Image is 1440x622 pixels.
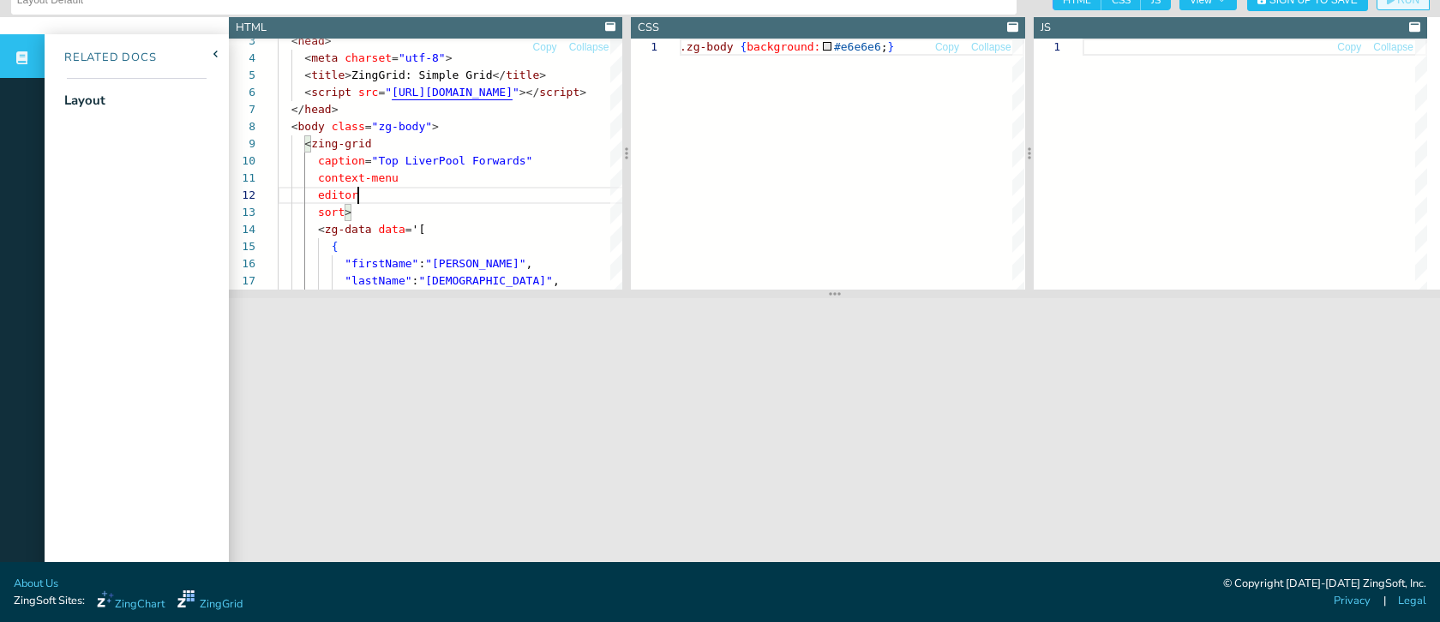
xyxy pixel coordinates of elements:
span: " [385,86,392,99]
div: 14 [229,221,255,238]
span: < [291,120,298,133]
span: ZingGrid: Simple Grid [351,69,492,81]
span: ></ [519,86,539,99]
span: > [345,206,351,218]
span: = [392,51,399,64]
span: = [405,223,412,236]
span: zg-data [325,223,372,236]
span: script [311,86,351,99]
span: .zg-body [680,40,734,53]
span: context-menu [318,171,399,184]
span: </ [492,69,506,81]
span: </ [291,103,305,116]
div: © Copyright [DATE]-[DATE] ZingSoft, Inc. [1223,576,1426,593]
button: Copy [934,39,960,56]
span: #e6e6e6 [834,40,881,53]
span: class [332,120,365,133]
span: = [378,86,385,99]
div: 7 [229,101,255,118]
a: About Us [14,576,58,592]
span: "[PERSON_NAME]" [425,257,525,270]
span: '[ [412,223,426,236]
div: HTML [236,20,267,36]
span: "Top LiverPool Forwards" [372,154,533,167]
span: { [741,40,747,53]
span: background: [747,40,821,53]
div: 6 [229,84,255,101]
span: Collapse [1373,42,1413,52]
span: title [311,69,345,81]
span: [URL][DOMAIN_NAME] [392,86,513,99]
span: = [365,154,372,167]
span: < [304,86,311,99]
span: meta [311,51,338,64]
span: charset [345,51,392,64]
span: } [888,40,895,53]
button: Collapse [970,39,1012,56]
span: "lastName" [345,274,411,287]
a: ZingChart [97,590,165,613]
span: body [297,120,324,133]
span: src [358,86,378,99]
span: = [365,120,372,133]
span: < [304,51,311,64]
div: Related Docs [45,50,157,67]
button: Copy [532,39,558,56]
button: Copy [1336,39,1362,56]
span: > [579,86,586,99]
div: 15 [229,238,255,255]
div: JS [1041,20,1051,36]
div: 17 [229,272,255,290]
span: : [418,257,425,270]
span: > [345,69,351,81]
div: 5 [229,67,255,84]
span: , [526,257,533,270]
span: Collapse [971,42,1011,52]
span: > [432,120,439,133]
span: , [553,274,560,287]
span: "firstName" [345,257,418,270]
a: Privacy [1334,593,1371,609]
span: "utf-8" [399,51,446,64]
iframe: Your browser does not support iframes. [229,298,1440,562]
span: < [304,137,311,150]
span: head [304,103,331,116]
div: 8 [229,118,255,135]
span: Copy [533,42,557,52]
span: Copy [935,42,959,52]
span: "zg-body" [372,120,432,133]
span: { [332,240,339,253]
button: Collapse [568,39,610,56]
span: script [539,86,579,99]
span: < [318,223,325,236]
span: caption [318,154,365,167]
span: ZingSoft Sites: [14,593,85,609]
a: ZingGrid [177,590,243,613]
div: Layout [64,91,105,111]
div: 12 [229,187,255,204]
span: title [506,69,539,81]
span: > [539,69,546,81]
div: 4 [229,50,255,67]
div: 1 [631,39,657,56]
span: > [332,103,339,116]
span: : [412,274,419,287]
div: CSS [638,20,659,36]
span: ; [881,40,888,53]
a: Legal [1398,593,1426,609]
span: "[DEMOGRAPHIC_DATA]" [418,274,553,287]
div: 10 [229,153,255,170]
div: 9 [229,135,255,153]
span: editor [318,188,358,201]
span: zing-grid [311,137,371,150]
span: " [513,86,519,99]
span: Copy [1337,42,1361,52]
div: 13 [229,204,255,221]
span: > [446,51,453,64]
div: 1 [1034,39,1060,56]
span: sort [318,206,345,218]
span: data [378,223,405,236]
span: | [1383,593,1386,609]
span: < [304,69,311,81]
div: 11 [229,170,255,187]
